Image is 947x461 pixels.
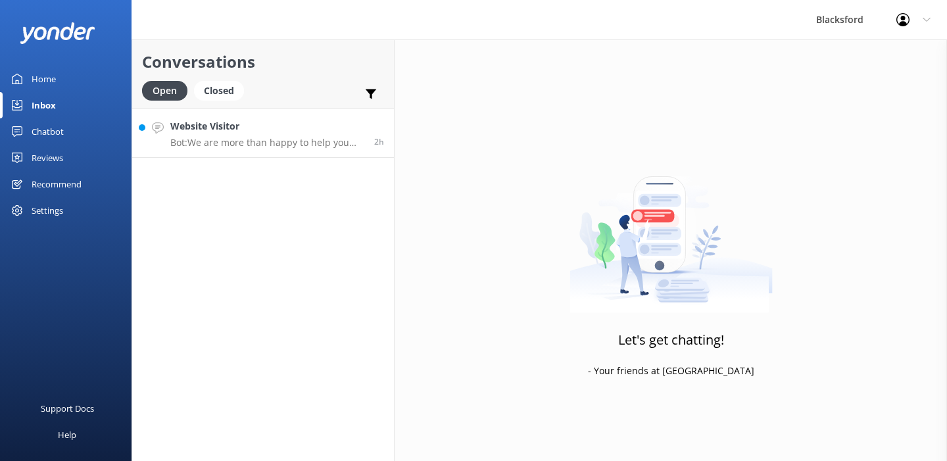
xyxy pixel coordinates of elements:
img: artwork of a man stealing a conversation from at giant smartphone [570,149,773,313]
a: Closed [194,83,251,97]
img: yonder-white-logo.png [20,22,95,44]
p: Bot: We are more than happy to help you choose which Rv is best for you! Take our "Which RV is be... [170,137,364,149]
a: Open [142,83,194,97]
div: Settings [32,197,63,224]
div: Support Docs [41,395,94,422]
h4: Website Visitor [170,119,364,133]
p: - Your friends at [GEOGRAPHIC_DATA] [588,364,754,378]
div: Help [58,422,76,448]
div: Inbox [32,92,56,118]
a: Website VisitorBot:We are more than happy to help you choose which Rv is best for you! Take our "... [132,109,394,158]
span: Sep 11 2025 11:39am (UTC -06:00) America/Chihuahua [374,136,384,147]
div: Chatbot [32,118,64,145]
div: Recommend [32,171,82,197]
h3: Let's get chatting! [618,329,724,351]
div: Home [32,66,56,92]
div: Closed [194,81,244,101]
div: Reviews [32,145,63,171]
div: Open [142,81,187,101]
h2: Conversations [142,49,384,74]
